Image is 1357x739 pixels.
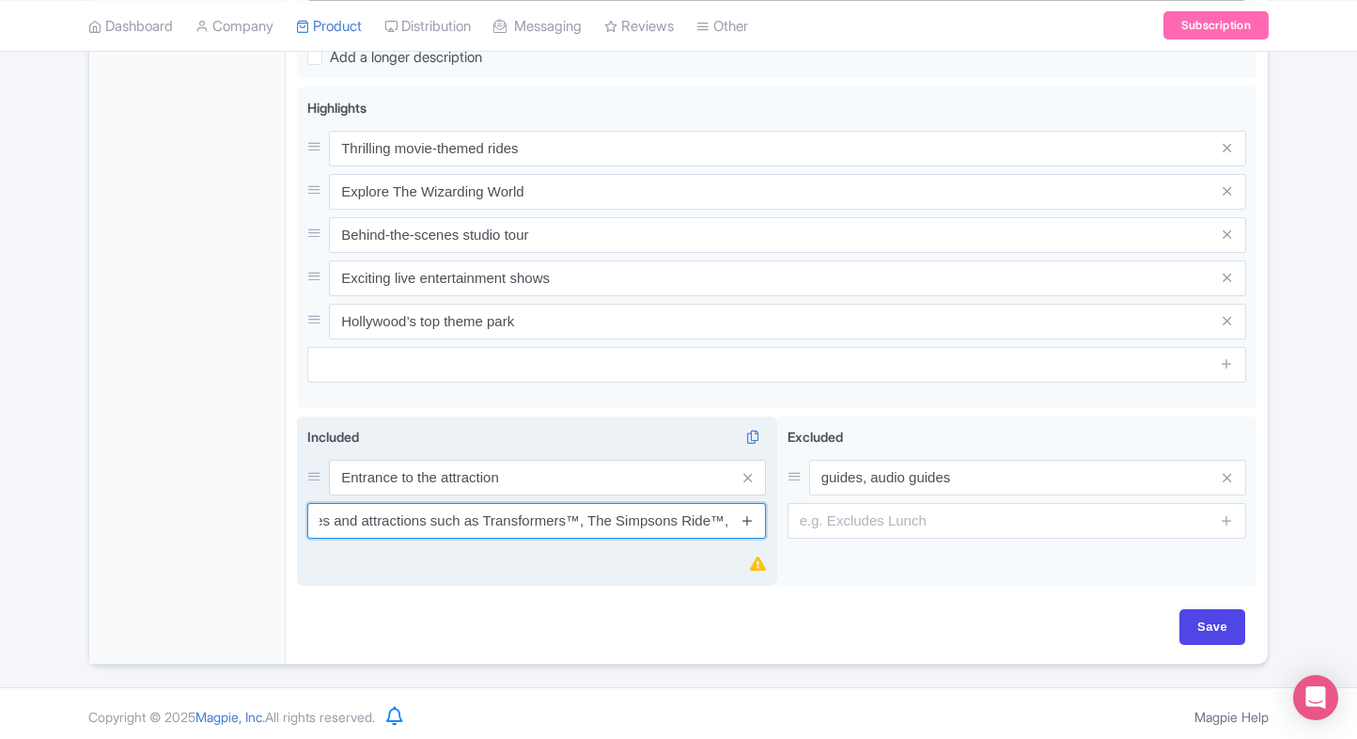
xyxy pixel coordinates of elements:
[788,503,1246,539] input: e.g. Excludes Lunch
[307,503,766,539] input: e.g. Includes Lunch
[307,429,359,445] span: Included
[1293,675,1338,720] div: Open Intercom Messenger
[307,100,367,116] span: Highlights
[1179,609,1245,645] input: Save
[195,709,265,725] span: Magpie, Inc.
[788,429,843,445] span: Excluded
[330,48,482,66] span: Add a longer description
[1194,709,1269,725] a: Magpie Help
[1163,11,1269,39] a: Subscription
[77,707,386,727] div: Copyright © 2025 All rights reserved.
